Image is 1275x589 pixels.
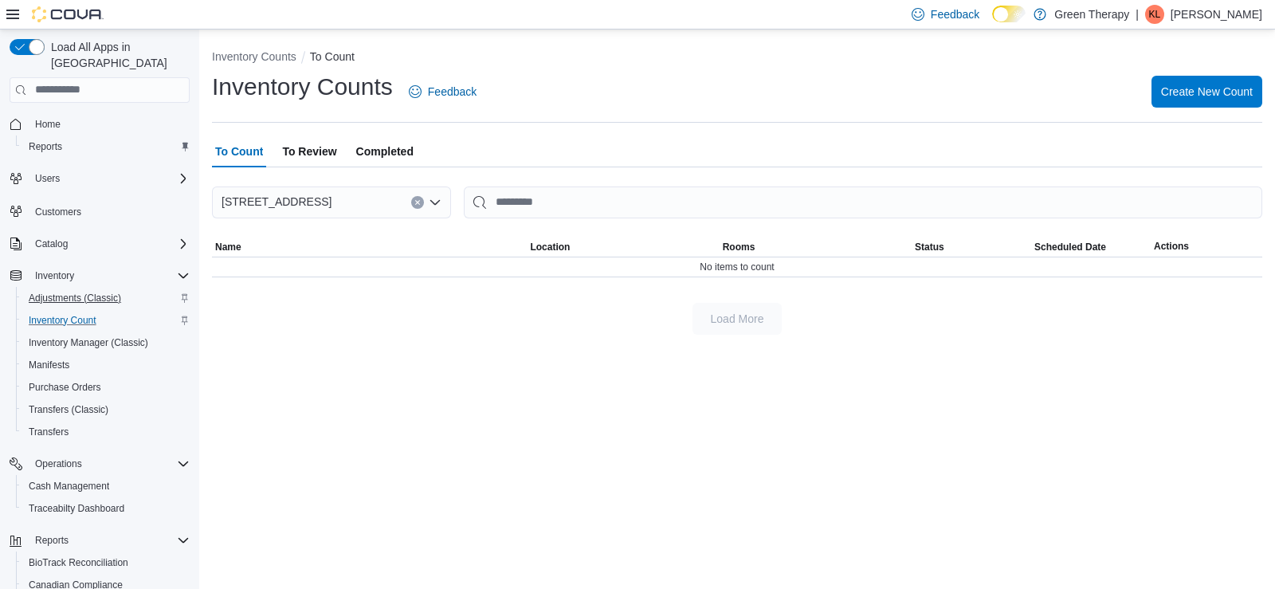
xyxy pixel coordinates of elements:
a: Reports [22,137,69,156]
p: [PERSON_NAME] [1171,5,1262,24]
span: Feedback [428,84,477,100]
span: Reports [35,534,69,547]
button: Catalog [3,233,196,255]
span: Users [35,172,60,185]
p: Green Therapy [1054,5,1129,24]
button: Reports [29,531,75,550]
button: Open list of options [429,196,441,209]
button: Rooms [720,238,912,257]
input: Dark Mode [992,6,1026,22]
a: Traceabilty Dashboard [22,499,131,518]
span: Home [29,114,190,134]
span: Inventory Count [22,311,190,330]
span: Manifests [29,359,69,371]
span: Traceabilty Dashboard [22,499,190,518]
button: Name [212,238,527,257]
button: To Count [310,50,355,63]
span: Transfers (Classic) [29,403,108,416]
button: Inventory [29,266,80,285]
button: Reports [3,529,196,552]
span: KL [1149,5,1161,24]
span: Transfers (Classic) [22,400,190,419]
a: BioTrack Reconciliation [22,553,135,572]
button: Load More [692,303,782,335]
span: Actions [1154,240,1189,253]
span: BioTrack Reconciliation [22,553,190,572]
a: Manifests [22,355,76,375]
span: Load More [711,311,764,327]
a: Cash Management [22,477,116,496]
span: BioTrack Reconciliation [29,556,128,569]
span: Customers [29,201,190,221]
span: Traceabilty Dashboard [29,502,124,515]
span: Inventory Manager (Classic) [29,336,148,349]
button: Users [29,169,66,188]
span: No items to count [700,261,774,273]
span: Inventory Count [29,314,96,327]
input: This is a search bar. After typing your query, hit enter to filter the results lower in the page. [464,187,1262,218]
span: Catalog [29,234,190,253]
button: Inventory Manager (Classic) [16,332,196,354]
button: Transfers (Classic) [16,399,196,421]
button: Cash Management [16,475,196,497]
span: Feedback [931,6,979,22]
span: Customers [35,206,81,218]
span: Operations [35,457,82,470]
button: Traceabilty Dashboard [16,497,196,520]
span: Transfers [29,426,69,438]
a: Inventory Manager (Classic) [22,333,155,352]
span: Reports [22,137,190,156]
span: Adjustments (Classic) [29,292,121,304]
button: Adjustments (Classic) [16,287,196,309]
nav: An example of EuiBreadcrumbs [212,49,1262,68]
span: Completed [356,135,414,167]
span: Location [530,241,570,253]
span: Purchase Orders [29,381,101,394]
span: Catalog [35,238,68,250]
span: Purchase Orders [22,378,190,397]
span: Inventory Manager (Classic) [22,333,190,352]
button: Customers [3,199,196,222]
button: Inventory [3,265,196,287]
button: Operations [3,453,196,475]
span: Adjustments (Classic) [22,289,190,308]
button: Inventory Count [16,309,196,332]
span: Load All Apps in [GEOGRAPHIC_DATA] [45,39,190,71]
a: Transfers [22,422,75,442]
span: Reports [29,140,62,153]
button: Create New Count [1151,76,1262,108]
span: [STREET_ADDRESS] [222,192,331,211]
a: Customers [29,202,88,222]
span: Status [915,241,944,253]
span: Transfers [22,422,190,442]
span: To Review [282,135,336,167]
button: Inventory Counts [212,50,296,63]
span: Dark Mode [992,22,993,23]
button: Manifests [16,354,196,376]
a: Inventory Count [22,311,103,330]
button: Status [912,238,1031,257]
button: Catalog [29,234,74,253]
span: To Count [215,135,263,167]
span: Cash Management [29,480,109,493]
button: Operations [29,454,88,473]
span: Inventory [35,269,74,282]
a: Feedback [402,76,483,108]
span: Name [215,241,241,253]
span: Inventory [29,266,190,285]
span: Home [35,118,61,131]
button: Scheduled Date [1031,238,1151,257]
div: Kyle Lack [1145,5,1164,24]
button: Users [3,167,196,190]
button: Purchase Orders [16,376,196,399]
button: Reports [16,135,196,158]
a: Transfers (Classic) [22,400,115,419]
span: Operations [29,454,190,473]
button: BioTrack Reconciliation [16,552,196,574]
span: Scheduled Date [1034,241,1106,253]
img: Cova [32,6,104,22]
button: Home [3,112,196,135]
h1: Inventory Counts [212,71,393,103]
button: Transfers [16,421,196,443]
button: Location [527,238,719,257]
